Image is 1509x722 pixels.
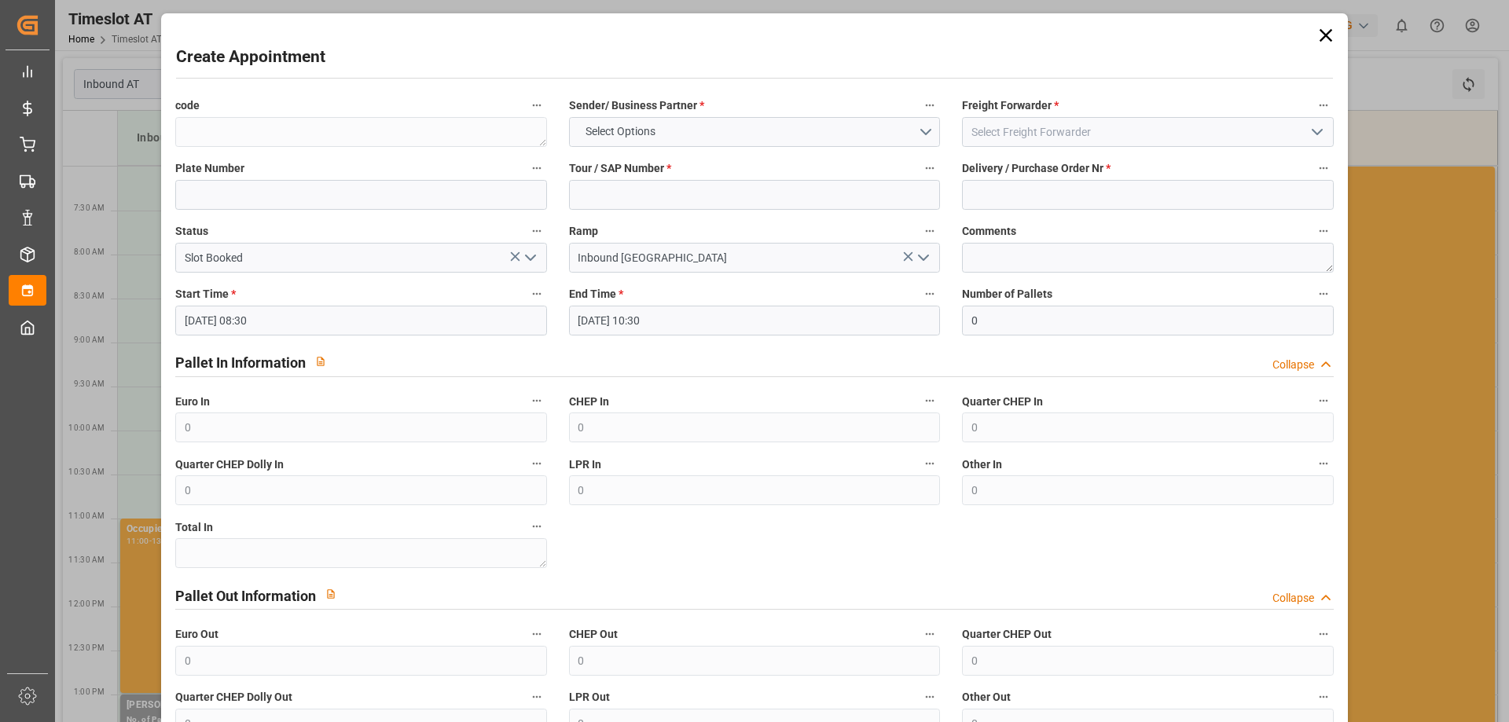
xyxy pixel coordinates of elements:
button: Status [527,221,547,241]
button: View description [306,346,336,376]
button: Plate Number [527,158,547,178]
button: Start Time * [527,284,547,304]
input: DD.MM.YYYY HH:MM [175,306,546,335]
span: Sender/ Business Partner [569,97,704,114]
button: code [527,95,547,115]
span: End Time [569,286,623,302]
span: Quarter CHEP In [962,394,1043,410]
button: Euro Out [527,624,547,644]
span: Quarter CHEP Dolly Out [175,689,292,706]
button: Quarter CHEP Dolly In [527,453,547,474]
button: View description [316,579,346,609]
span: Quarter CHEP Dolly In [175,456,284,473]
span: Freight Forwarder [962,97,1059,114]
span: Ramp [569,223,598,240]
button: CHEP Out [920,624,940,644]
button: Other In [1313,453,1334,474]
span: Tour / SAP Number [569,160,671,177]
span: Status [175,223,208,240]
button: LPR In [920,453,940,474]
span: Euro In [175,394,210,410]
span: Total In [175,519,213,536]
span: Start Time [175,286,236,302]
span: CHEP Out [569,626,618,643]
span: Number of Pallets [962,286,1052,302]
button: Freight Forwarder * [1313,95,1334,115]
span: Plate Number [175,160,244,177]
button: Comments [1313,221,1334,241]
div: Collapse [1272,590,1314,607]
button: Total In [527,516,547,537]
span: Other In [962,456,1002,473]
button: Quarter CHEP Dolly Out [527,687,547,707]
div: Collapse [1272,357,1314,373]
input: Select Freight Forwarder [962,117,1333,147]
button: open menu [1304,120,1327,145]
button: open menu [517,246,541,270]
button: Ramp [920,221,940,241]
input: Type to search/select [569,243,940,273]
span: Delivery / Purchase Order Nr [962,160,1111,177]
input: DD.MM.YYYY HH:MM [569,306,940,335]
h2: Pallet Out Information [175,585,316,607]
button: Sender/ Business Partner * [920,95,940,115]
button: open menu [911,246,934,270]
input: Type to search/select [175,243,546,273]
button: CHEP In [920,390,940,411]
span: Comments [962,223,1016,240]
button: Quarter CHEP In [1313,390,1334,411]
h2: Pallet In Information [175,352,306,373]
span: code [175,97,200,114]
span: Other Out [962,689,1011,706]
button: Euro In [527,390,547,411]
button: Quarter CHEP Out [1313,624,1334,644]
h2: Create Appointment [176,45,325,70]
span: Euro Out [175,626,218,643]
button: LPR Out [920,687,940,707]
button: open menu [569,117,940,147]
span: CHEP In [569,394,609,410]
span: LPR Out [569,689,610,706]
span: LPR In [569,456,601,473]
button: Other Out [1313,687,1334,707]
span: Quarter CHEP Out [962,626,1052,643]
button: End Time * [920,284,940,304]
button: Delivery / Purchase Order Nr * [1313,158,1334,178]
button: Tour / SAP Number * [920,158,940,178]
button: Number of Pallets [1313,284,1334,304]
span: Select Options [578,123,663,140]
